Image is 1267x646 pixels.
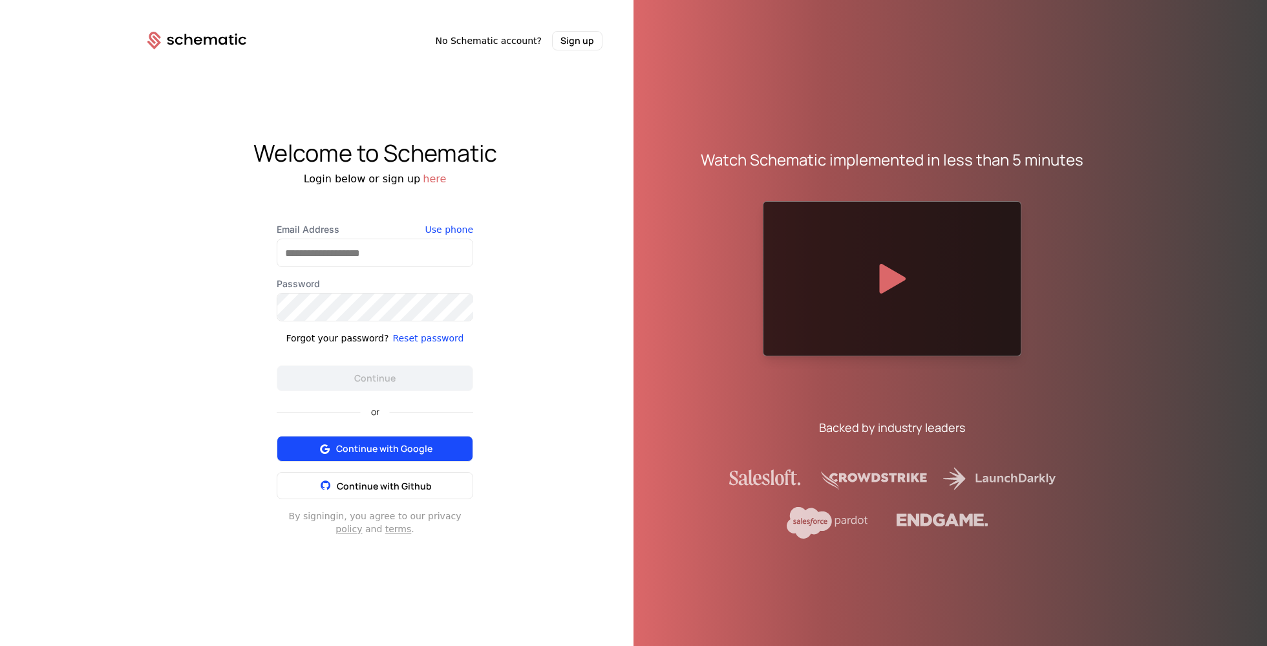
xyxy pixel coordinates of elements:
[701,149,1083,170] div: Watch Schematic implemented in less than 5 minutes
[819,418,965,436] div: Backed by industry leaders
[277,510,473,535] div: By signing in , you agree to our privacy and .
[277,472,473,499] button: Continue with Github
[336,442,432,455] span: Continue with Google
[337,480,432,492] span: Continue with Github
[552,31,602,50] button: Sign up
[277,277,473,290] label: Password
[277,436,473,462] button: Continue with Google
[423,171,446,187] button: here
[385,524,412,534] a: terms
[277,365,473,391] button: Continue
[277,223,473,236] label: Email Address
[335,524,362,534] a: policy
[361,407,390,416] span: or
[435,34,542,47] span: No Schematic account?
[392,332,463,345] button: Reset password
[116,171,633,187] div: Login below or sign up
[286,332,389,345] div: Forgot your password?
[425,223,473,236] button: Use phone
[116,140,633,166] div: Welcome to Schematic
